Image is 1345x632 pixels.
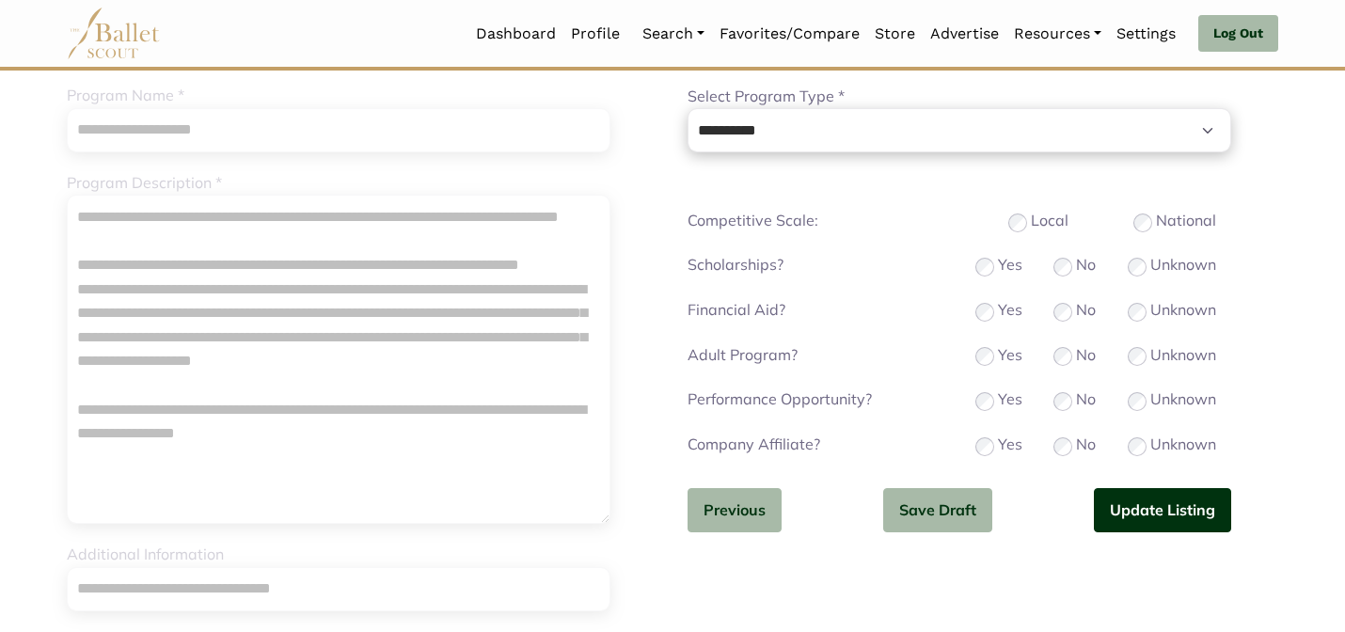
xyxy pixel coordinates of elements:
label: Unknown [1150,433,1216,457]
button: Save Draft [883,488,992,532]
button: Update Listing [1094,488,1231,532]
label: Unknown [1150,387,1216,412]
label: Unknown [1150,298,1216,323]
label: Yes [998,433,1022,457]
label: Company Affiliate? [688,433,959,459]
label: Select Program Type * [688,85,845,109]
label: Yes [998,298,1022,323]
label: Yes [998,387,1022,412]
a: Favorites/Compare [712,14,867,54]
label: No [1076,387,1096,412]
label: Competitive Scale: [688,209,959,235]
label: No [1076,298,1096,323]
label: No [1076,433,1096,457]
button: Previous [688,488,782,532]
a: Advertise [923,14,1006,54]
label: Yes [998,343,1022,368]
label: Unknown [1150,343,1216,368]
label: Performance Opportunity? [688,387,959,414]
label: No [1076,343,1096,368]
label: National [1156,209,1216,233]
label: Yes [998,253,1022,277]
a: Settings [1109,14,1183,54]
a: Dashboard [468,14,563,54]
label: Financial Aid? [688,298,959,324]
label: Adult Program? [688,343,959,370]
label: Unknown [1150,253,1216,277]
label: Scholarships? [688,253,959,279]
a: Profile [563,14,627,54]
a: Log Out [1198,15,1278,53]
label: No [1076,253,1096,277]
label: Local [1031,209,1068,233]
a: Store [867,14,923,54]
a: Resources [1006,14,1109,54]
a: Search [635,14,712,54]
